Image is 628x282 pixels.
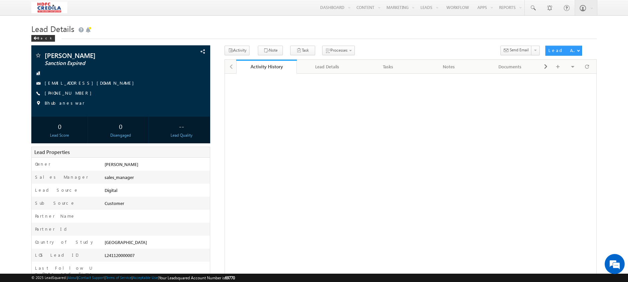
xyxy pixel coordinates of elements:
div: Back [31,35,55,42]
a: [EMAIL_ADDRESS][DOMAIN_NAME] [45,80,137,86]
label: Partner Id [35,226,69,232]
label: Sub Source [35,200,75,206]
button: Task [290,46,315,55]
a: Notes [419,60,480,74]
div: Digital [103,187,210,196]
div: Tasks [363,63,413,71]
span: Your Leadsquared Account Number is [159,275,235,280]
div: Disengaged [94,132,147,138]
a: About [68,275,77,280]
label: Partner Name [35,213,75,219]
button: Lead Actions [545,46,582,56]
a: Activity History [236,60,297,74]
div: 0 [94,120,147,132]
a: Tasks [358,60,419,74]
div: 0 [33,120,86,132]
div: Lead Details [302,63,352,71]
label: Sales Manager [35,174,88,180]
span: Processes [330,48,347,53]
div: Lead Score [33,132,86,138]
span: Send Email [510,47,529,53]
label: Last Follow Up Date and Time [35,265,96,277]
span: Bhubaneswar [45,100,85,107]
span: 69770 [225,275,235,280]
span: Sanction Expired [45,60,157,67]
button: Note [258,46,283,55]
div: Notes [424,63,474,71]
span: [PERSON_NAME] [105,161,138,167]
span: [PERSON_NAME] [45,52,157,59]
a: Lead Details [297,60,358,74]
a: [PHONE_NUMBER] [45,90,95,96]
a: Acceptable Use [133,275,158,280]
a: Back [31,35,58,40]
label: Lead Source [35,187,79,193]
div: Documents [485,63,535,71]
a: Documents [480,60,541,74]
span: © 2025 LeadSquared | | | | | [31,275,235,281]
img: Custom Logo [31,2,67,13]
span: Lead Details [31,23,74,34]
div: -- [155,120,208,132]
button: Processes [322,46,355,55]
button: Activity [225,46,250,55]
div: Lead Quality [155,132,208,138]
span: Lead Properties [34,149,70,155]
div: Activity History [241,63,292,70]
div: L241120000007 [103,252,210,261]
button: Send Email [500,46,532,55]
div: sales_manager [103,174,210,183]
div: Lead Actions [548,47,577,53]
label: Country of Study [35,239,95,245]
a: Terms of Service [106,275,132,280]
div: Customer [103,200,210,209]
a: Contact Support [78,275,105,280]
label: Owner [35,161,51,167]
div: [GEOGRAPHIC_DATA] [103,239,210,248]
label: LOS Lead ID [35,252,78,258]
